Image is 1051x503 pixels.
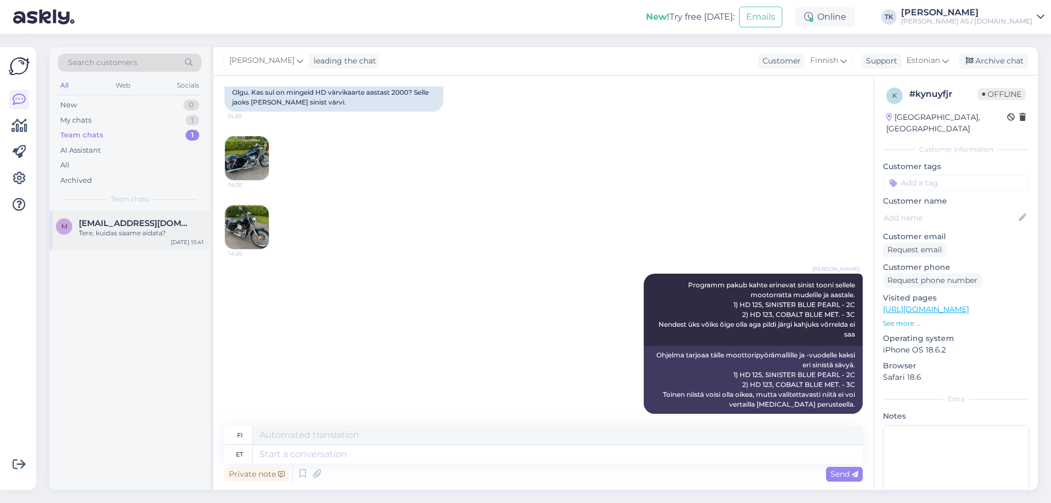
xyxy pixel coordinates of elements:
[79,218,193,228] span: mparn246@gmail.com
[229,55,294,67] span: [PERSON_NAME]
[883,292,1029,304] p: Visited pages
[228,112,269,120] span: 14:20
[883,242,946,257] div: Request email
[883,195,1029,207] p: Customer name
[68,57,137,68] span: Search customers
[171,238,204,246] div: [DATE] 15:41
[883,394,1029,404] div: Extra
[60,100,77,111] div: New
[883,360,1029,372] p: Browser
[901,8,1032,17] div: [PERSON_NAME]
[237,426,242,444] div: fi
[978,88,1026,100] span: Offline
[886,112,1007,135] div: [GEOGRAPHIC_DATA], [GEOGRAPHIC_DATA]
[883,161,1029,172] p: Customer tags
[901,8,1044,26] a: [PERSON_NAME][PERSON_NAME] AS / [DOMAIN_NAME]
[795,7,855,27] div: Online
[739,7,782,27] button: Emails
[644,346,863,414] div: Ohjelma tarjoaa tälle moottoripyörämallille ja -vuodelle kaksi eri sinistä sävyä. 1) HD 125, SINI...
[228,181,269,189] span: 14:20
[186,130,199,141] div: 1
[183,100,199,111] div: 0
[225,205,269,249] img: Attachment
[186,115,199,126] div: 1
[892,91,897,100] span: k
[60,175,92,186] div: Archived
[60,145,101,156] div: AI Assistant
[111,194,149,204] span: Team chats
[883,231,1029,242] p: Customer email
[236,445,243,464] div: et
[113,78,132,92] div: Web
[812,265,859,273] span: [PERSON_NAME]
[58,78,71,92] div: All
[224,467,289,482] div: Private note
[60,160,70,171] div: All
[810,55,838,67] span: Finnish
[175,78,201,92] div: Socials
[883,262,1029,273] p: Customer phone
[9,56,30,77] img: Askly Logo
[659,281,857,338] span: Programm pakub kahte erinevat sinist tooni sellele mootorratta mudelile ja aastale. 1) HD 125, SI...
[646,11,669,22] b: New!
[883,344,1029,356] p: iPhone OS 18.6.2
[883,372,1029,383] p: Safari 18.6
[830,469,858,479] span: Send
[959,54,1028,68] div: Archive chat
[883,175,1029,191] input: Add a tag
[818,414,859,423] span: 14:29
[646,10,735,24] div: Try free [DATE]:
[883,304,969,314] a: [URL][DOMAIN_NAME]
[862,55,897,67] div: Support
[60,115,91,126] div: My chats
[883,273,982,288] div: Request phone number
[60,130,103,141] div: Team chats
[309,55,376,67] div: leading the chat
[883,212,1017,224] input: Add name
[883,333,1029,344] p: Operating system
[881,9,897,25] div: TK
[906,55,940,67] span: Estonian
[909,88,978,101] div: # kynuyfjr
[79,228,204,238] div: Tere, kuidas saame aidata?
[883,319,1029,328] p: See more ...
[225,136,269,180] img: Attachment
[228,250,269,258] span: 14:20
[901,17,1032,26] div: [PERSON_NAME] AS / [DOMAIN_NAME]
[883,144,1029,154] div: Customer information
[758,55,801,67] div: Customer
[224,83,443,112] div: Olgu. Kas sul on mingeid HD värvikaarte aastast 2000? Selle jaoks [PERSON_NAME] sinist värvi.
[883,411,1029,422] p: Notes
[61,222,67,230] span: m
